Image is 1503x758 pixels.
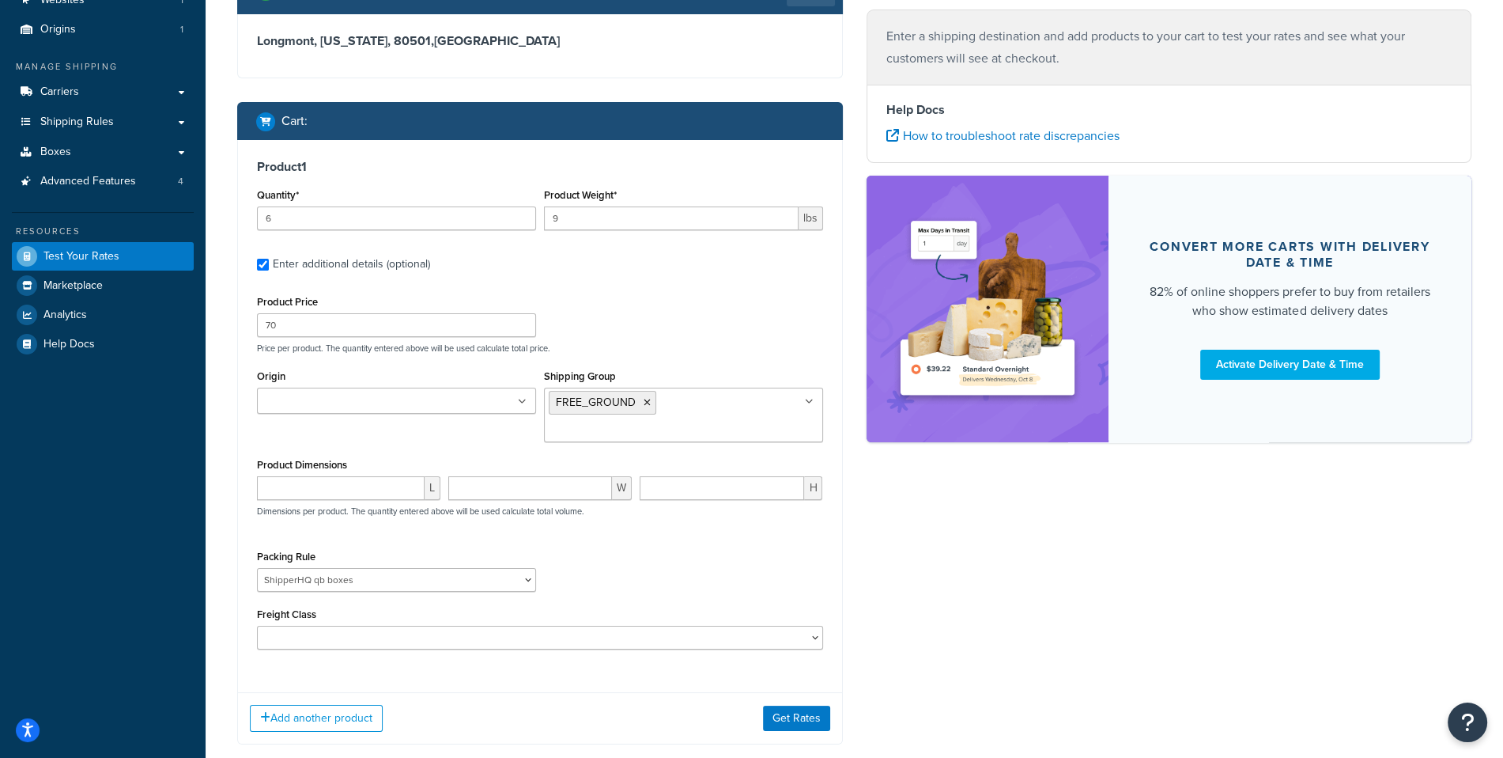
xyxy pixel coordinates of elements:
[12,330,194,358] a: Help Docs
[799,207,823,230] span: lbs
[273,253,430,275] div: Enter additional details (optional)
[253,343,827,354] p: Price per product. The quantity entered above will be used calculate total price.
[257,608,316,620] label: Freight Class
[43,250,119,263] span: Test Your Rates
[257,459,347,471] label: Product Dimensions
[12,15,194,44] li: Origins
[40,85,79,99] span: Carriers
[257,189,299,201] label: Quantity*
[886,127,1120,145] a: How to troubleshoot rate discrepancies
[544,207,799,230] input: 0.00
[556,394,636,411] span: FREE_GROUND
[12,242,194,271] a: Test Your Rates
[886,100,1452,119] h4: Help Docs
[12,138,194,167] a: Boxes
[253,506,584,517] p: Dimensions per product. The quantity entered above will be used calculate total volume.
[178,175,183,188] span: 4
[1200,350,1380,380] a: Activate Delivery Date & Time
[612,476,632,500] span: W
[804,476,822,500] span: H
[257,551,315,563] label: Packing Rule
[257,296,318,308] label: Product Price
[257,370,285,382] label: Origin
[43,279,103,293] span: Marketplace
[281,114,308,128] h2: Cart :
[12,301,194,329] a: Analytics
[257,33,823,49] h3: Longmont, [US_STATE], 80501 , [GEOGRAPHIC_DATA]
[425,476,440,500] span: L
[43,309,87,322] span: Analytics
[12,60,194,74] div: Manage Shipping
[12,167,194,196] a: Advanced Features4
[886,25,1452,70] p: Enter a shipping destination and add products to your cart to test your rates and see what your c...
[12,271,194,300] a: Marketplace
[257,259,269,271] input: Enter additional details (optional)
[763,706,830,731] button: Get Rates
[40,23,76,36] span: Origins
[544,370,616,382] label: Shipping Group
[1448,703,1487,742] button: Open Resource Center
[1146,239,1433,271] div: Convert more carts with delivery date & time
[257,207,536,230] input: 0.0
[1146,282,1433,320] div: 82% of online shoppers prefer to buy from retailers who show estimated delivery dates
[257,159,823,175] h3: Product 1
[43,338,95,351] span: Help Docs
[544,189,617,201] label: Product Weight*
[12,225,194,238] div: Resources
[180,23,183,36] span: 1
[890,199,1085,419] img: feature-image-ddt-36eae7f7280da8017bfb280eaccd9c446f90b1fe08728e4019434db127062ab4.png
[40,146,71,159] span: Boxes
[40,175,136,188] span: Advanced Features
[250,705,383,732] button: Add another product
[40,116,114,129] span: Shipping Rules
[12,167,194,196] li: Advanced Features
[12,78,194,107] a: Carriers
[12,108,194,137] a: Shipping Rules
[12,15,194,44] a: Origins1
